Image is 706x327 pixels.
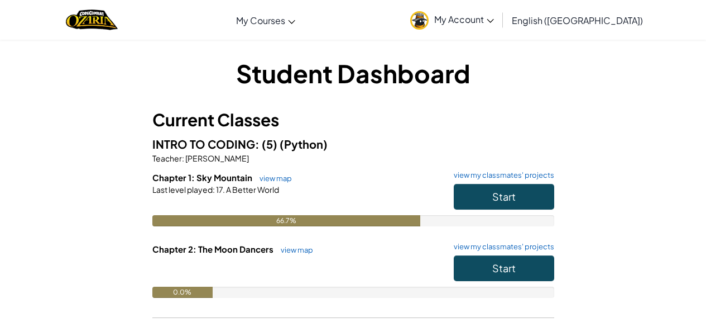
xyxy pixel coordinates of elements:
[66,8,118,31] a: Ozaria by CodeCombat logo
[280,137,328,151] span: (Python)
[448,243,554,250] a: view my classmates' projects
[152,107,554,132] h3: Current Classes
[506,5,649,35] a: English ([GEOGRAPHIC_DATA])
[182,153,184,163] span: :
[492,262,516,274] span: Start
[405,2,500,37] a: My Account
[213,184,215,195] span: :
[225,184,279,195] span: A Better World
[254,174,292,183] a: view map
[66,8,118,31] img: Home
[184,153,249,163] span: [PERSON_NAME]
[152,184,213,195] span: Last level played
[215,184,225,195] span: 17.
[512,15,643,26] span: English ([GEOGRAPHIC_DATA])
[152,172,254,183] span: Chapter 1: Sky Mountain
[492,190,516,203] span: Start
[448,172,554,179] a: view my classmates' projects
[152,287,213,298] div: 0.0%
[454,184,554,210] button: Start
[236,15,285,26] span: My Courses
[275,245,313,254] a: view map
[410,11,429,30] img: avatar
[434,13,494,25] span: My Account
[454,255,554,281] button: Start
[152,137,280,151] span: INTRO TO CODING: (5)
[230,5,301,35] a: My Courses
[152,244,275,254] span: Chapter 2: The Moon Dancers
[152,215,420,226] div: 66.7%
[152,153,182,163] span: Teacher
[152,56,554,91] h1: Student Dashboard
